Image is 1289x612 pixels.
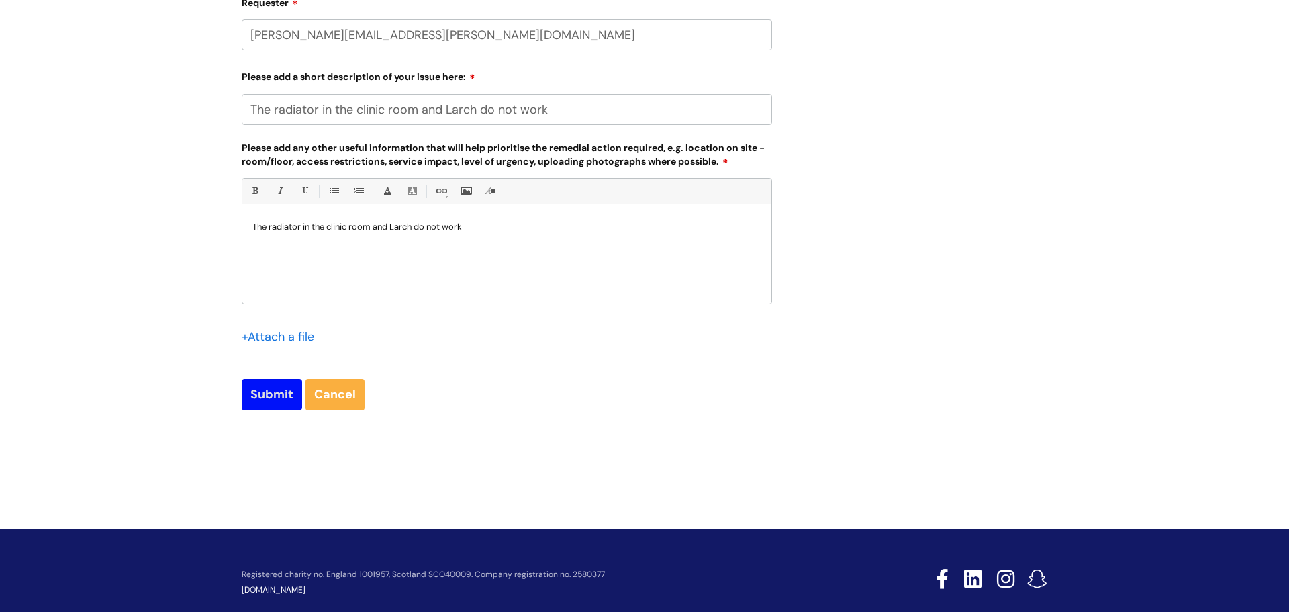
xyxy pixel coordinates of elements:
p: The radiator in the clinic room and Larch do not work [252,221,761,233]
a: Remove formatting (Ctrl-\) [482,183,499,200]
a: Back Color [403,183,420,200]
label: Please add a short description of your issue here: [242,67,772,83]
a: Underline(Ctrl-U) [296,183,313,200]
a: 1. Ordered List (Ctrl-Shift-8) [350,183,367,200]
a: Font Color [379,183,395,200]
a: Italic (Ctrl-I) [271,183,288,200]
label: Please add any other useful information that will help prioritise the remedial action required, e... [242,140,772,167]
a: Bold (Ctrl-B) [246,183,263,200]
a: [DOMAIN_NAME] [242,584,305,595]
a: Insert Image... [457,183,474,200]
input: Submit [242,379,302,410]
input: Email [242,19,772,50]
div: Attach a file [242,326,322,347]
p: Registered charity no. England 1001957, Scotland SCO40009. Company registration no. 2580377 [242,570,841,579]
a: • Unordered List (Ctrl-Shift-7) [325,183,342,200]
a: Cancel [305,379,365,410]
a: Link [432,183,449,200]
